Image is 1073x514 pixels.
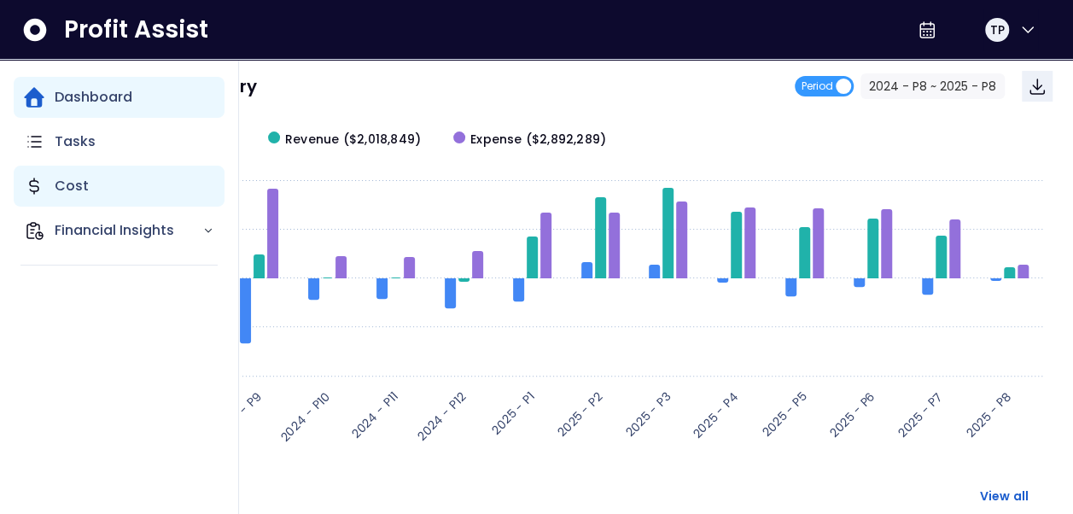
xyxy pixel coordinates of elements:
text: 2025 - P1 [487,388,538,438]
p: Financial Insights [55,220,202,241]
span: Period [802,76,833,96]
span: View all [979,488,1029,505]
text: 2025 - P6 [825,388,878,441]
text: 2025 - P3 [621,388,674,440]
span: Profit Assist [64,15,208,45]
text: 2024 - P12 [413,388,469,444]
button: Download [1022,71,1053,102]
span: Expense ($2,892,289) [470,131,606,149]
text: 2025 - P2 [553,388,605,440]
text: 2025 - P8 [962,388,1015,441]
text: 2025 - P7 [894,388,947,441]
text: 2025 - P4 [689,388,743,441]
button: View all [965,481,1042,511]
p: Cost [55,176,89,196]
span: Revenue ($2,018,849) [285,131,421,149]
p: Tasks [55,131,96,152]
span: TP [989,21,1004,38]
p: Dashboard [55,87,132,108]
text: 2024 - P10 [277,388,333,444]
button: 2024 - P8 ~ 2025 - P8 [860,73,1005,99]
text: 2025 - P5 [758,388,810,440]
text: 2024 - P11 [347,388,401,441]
